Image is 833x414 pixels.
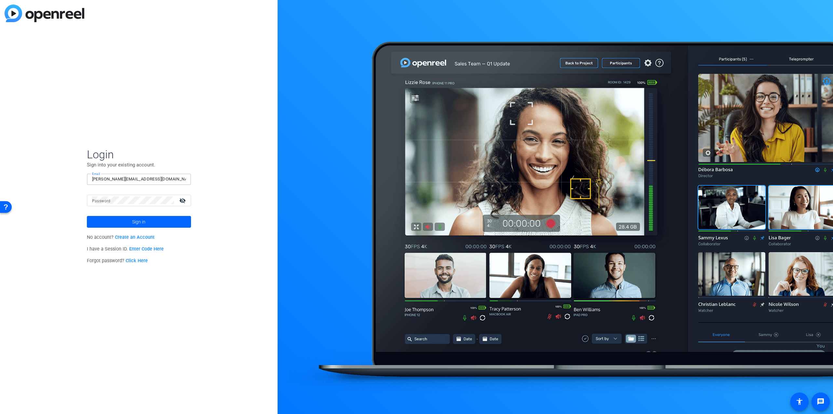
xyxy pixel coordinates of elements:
span: I have a Session ID. [87,246,164,252]
a: Enter Code Here [129,246,164,252]
mat-icon: accessibility [796,398,803,406]
span: Login [87,148,191,161]
mat-label: Email [92,172,100,176]
span: No account? [87,235,155,240]
a: Create an Account [115,235,155,240]
img: blue-gradient.svg [5,5,84,22]
mat-label: Password [92,199,111,203]
mat-icon: message [817,398,825,406]
span: Forgot password? [87,258,148,264]
mat-icon: visibility_off [175,196,191,205]
p: Sign into your existing account. [87,161,191,168]
button: Sign in [87,216,191,228]
a: Click Here [126,258,148,264]
input: Enter Email Address [92,175,186,183]
span: Sign in [132,214,145,230]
